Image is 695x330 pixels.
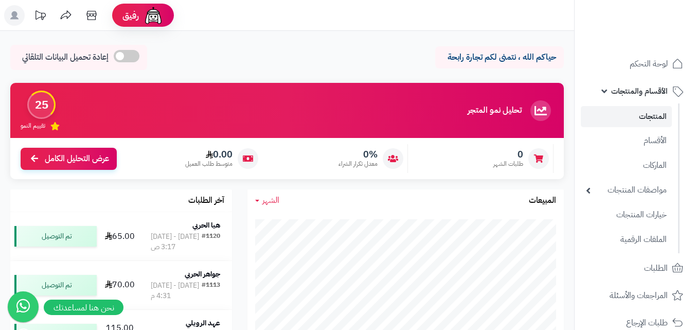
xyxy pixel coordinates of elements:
[151,281,202,301] div: [DATE] - [DATE] 4:31 م
[581,256,689,281] a: الطلبات
[185,269,220,280] strong: جواهر الحربي
[581,154,672,177] a: الماركات
[14,226,97,247] div: تم التوصيل
[14,275,97,296] div: تم التوصيل
[625,20,685,42] img: logo-2.png
[21,121,45,130] span: تقييم النمو
[151,232,202,252] div: [DATE] - [DATE] 3:17 ص
[21,148,117,170] a: عرض التحليل الكامل
[443,51,556,63] p: حياكم الله ، نتمنى لكم تجارة رابحة
[581,130,672,152] a: الأقسام
[581,204,672,226] a: خيارات المنتجات
[626,316,668,330] span: طلبات الإرجاع
[611,84,668,98] span: الأقسام والمنتجات
[581,229,672,251] a: الملفات الرقمية
[101,212,139,260] td: 65.00
[101,261,139,309] td: 70.00
[143,5,164,26] img: ai-face.png
[188,196,224,205] h3: آخر الطلبات
[581,283,689,308] a: المراجعات والأسئلة
[185,160,233,168] span: متوسط طلب العميل
[45,153,109,165] span: عرض التحليل الكامل
[262,194,279,206] span: الشهر
[27,5,53,28] a: تحديثات المنصة
[493,160,523,168] span: طلبات الشهر
[529,196,556,205] h3: المبيعات
[22,51,109,63] span: إعادة تحميل البيانات التلقائي
[581,179,672,201] a: مواصفات المنتجات
[468,106,522,115] h3: تحليل نمو المتجر
[122,9,139,22] span: رفيق
[644,261,668,275] span: الطلبات
[581,106,672,127] a: المنتجات
[192,220,220,231] strong: هيا الحربي
[581,51,689,76] a: لوحة التحكم
[493,149,523,160] span: 0
[255,195,279,206] a: الشهر
[186,318,220,328] strong: عهد الرويلي
[202,281,220,301] div: #1113
[610,288,668,303] span: المراجعات والأسئلة
[338,160,378,168] span: معدل تكرار الشراء
[202,232,220,252] div: #1120
[630,57,668,71] span: لوحة التحكم
[338,149,378,160] span: 0%
[185,149,233,160] span: 0.00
